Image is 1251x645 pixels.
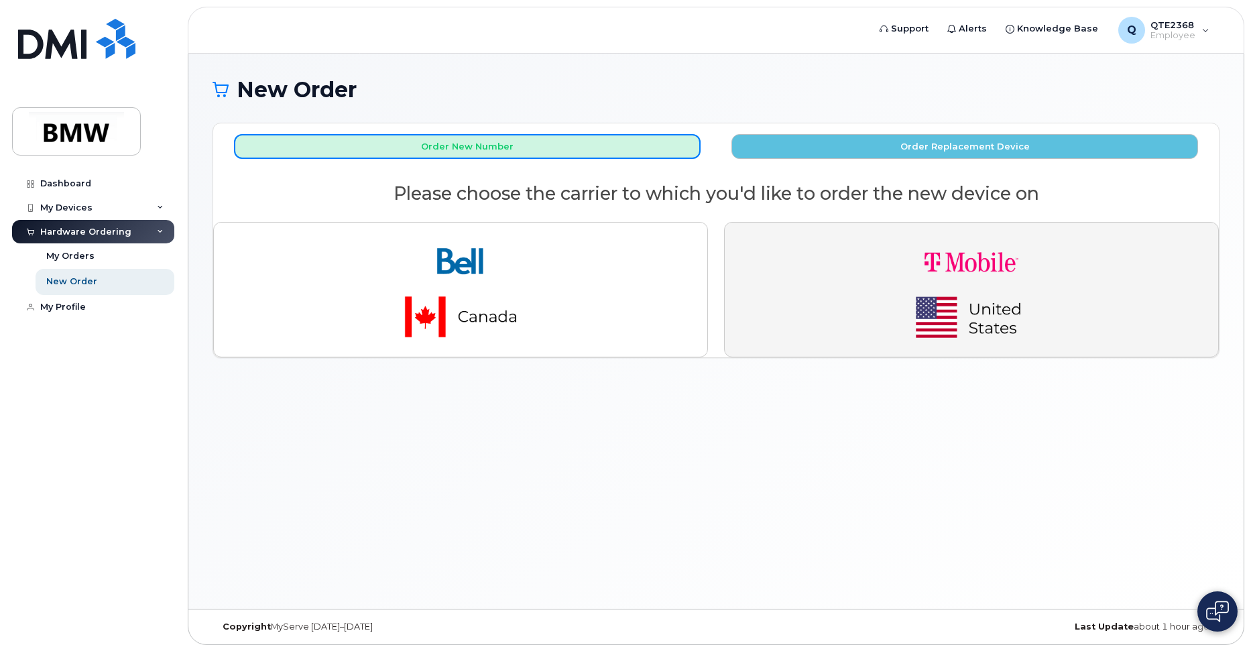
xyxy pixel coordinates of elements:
[884,622,1219,632] div: about 1 hour ago
[213,622,548,632] div: MyServe [DATE]–[DATE]
[223,622,271,632] strong: Copyright
[1075,622,1134,632] strong: Last Update
[1206,601,1229,622] img: Open chat
[878,233,1065,346] img: t-mobile-78392d334a420d5b7f0e63d4fa81f6287a21d394dc80d677554bb55bbab1186f.png
[213,184,1219,204] h2: Please choose the carrier to which you'd like to order the new device on
[234,134,701,159] button: Order New Number
[213,78,1219,101] h1: New Order
[367,233,554,346] img: bell-18aeeabaf521bd2b78f928a02ee3b89e57356879d39bd386a17a7cccf8069aed.png
[731,134,1198,159] button: Order Replacement Device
